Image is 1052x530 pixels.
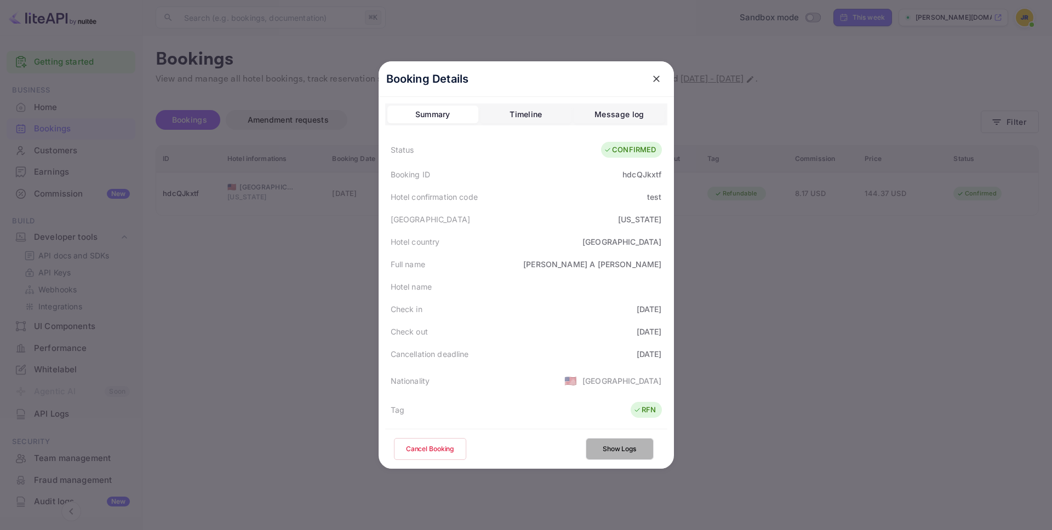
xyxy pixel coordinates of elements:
div: [US_STATE] [618,214,662,225]
button: close [647,69,666,89]
div: CONFIRMED [604,145,656,155]
div: test [647,191,662,203]
div: Nationality [391,375,430,387]
div: hdcQJkxtf [622,169,661,180]
button: Cancel Booking [394,438,466,460]
p: Booking Details [386,71,469,87]
div: Summary [415,108,450,121]
div: Hotel name [391,281,432,292]
div: Message log [594,108,644,121]
div: [GEOGRAPHIC_DATA] [582,236,662,247]
div: Check out [391,326,428,337]
div: Timeline [510,108,542,121]
div: [GEOGRAPHIC_DATA] [582,375,662,387]
div: [GEOGRAPHIC_DATA] [391,214,471,225]
div: Tag [391,404,404,416]
div: [PERSON_NAME] A [PERSON_NAME] [523,258,661,270]
div: Hotel confirmation code [391,191,478,203]
div: Check in [391,303,422,315]
div: Hotel country [391,236,440,247]
div: Status [391,144,414,155]
div: Full name [391,258,425,270]
div: [DATE] [637,303,662,315]
button: Timeline [481,106,571,123]
button: Summary [387,106,478,123]
button: Message log [574,106,665,123]
div: [DATE] [637,348,662,360]
div: [DATE] [637,326,662,337]
span: United States [564,371,577,390]
div: Cancellation deadline [391,348,469,360]
div: Booking ID [391,169,431,180]
div: RFN [633,405,656,416]
button: Show Logs [586,438,654,460]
